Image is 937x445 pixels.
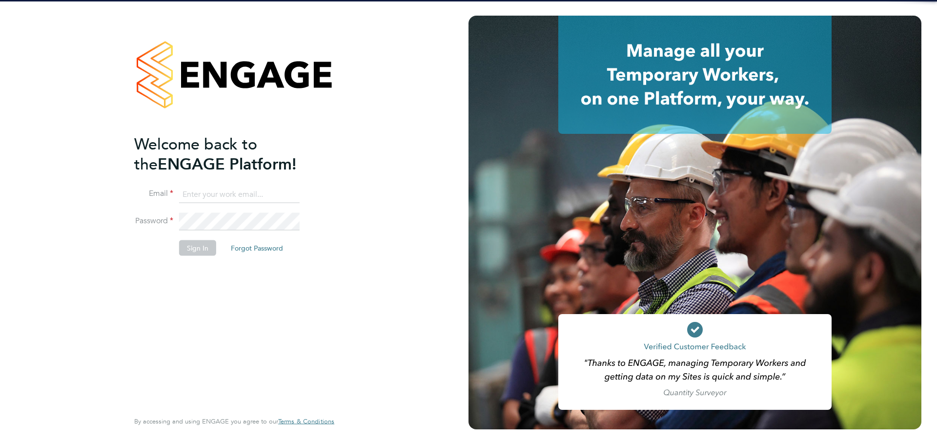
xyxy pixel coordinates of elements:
button: Forgot Password [223,240,291,256]
label: Password [134,216,173,226]
span: Welcome back to the [134,134,257,173]
a: Terms & Conditions [278,418,334,425]
label: Email [134,189,173,199]
input: Enter your work email... [179,186,300,203]
span: By accessing and using ENGAGE you agree to our [134,417,334,425]
h2: ENGAGE Platform! [134,134,325,174]
button: Sign In [179,240,216,256]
